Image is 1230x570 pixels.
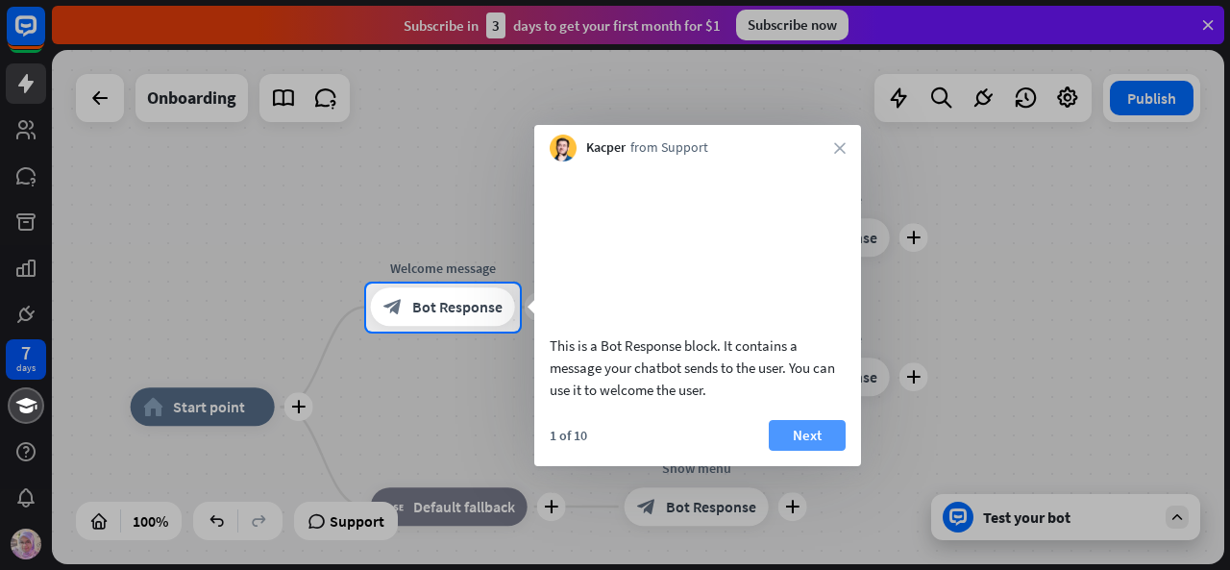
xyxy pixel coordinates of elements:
[550,335,846,401] div: This is a Bot Response block. It contains a message your chatbot sends to the user. You can use i...
[834,142,846,154] i: close
[383,298,403,317] i: block_bot_response
[586,138,626,158] span: Kacper
[15,8,73,65] button: Open LiveChat chat widget
[550,427,587,444] div: 1 of 10
[412,298,503,317] span: Bot Response
[769,420,846,451] button: Next
[630,138,708,158] span: from Support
